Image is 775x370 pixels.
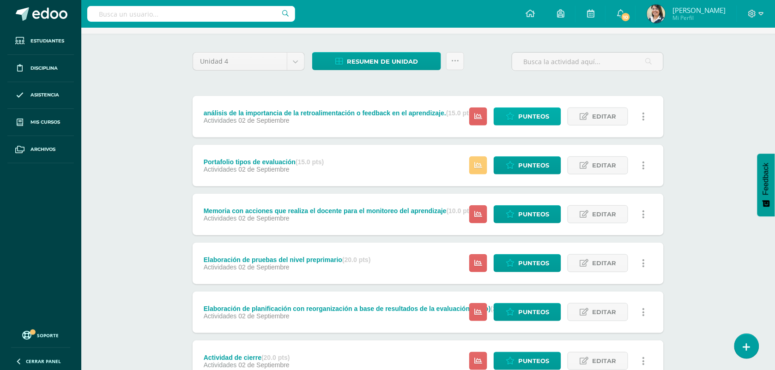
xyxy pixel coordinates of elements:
[30,91,59,99] span: Asistencia
[37,332,59,339] span: Soporte
[193,53,304,70] a: Unidad 4
[204,117,237,124] span: Actividades
[672,14,726,22] span: Mi Perfil
[446,109,474,117] strong: (15.0 pts)
[204,354,290,361] div: Actividad de cierre
[26,358,61,364] span: Cerrar panel
[30,37,64,45] span: Estudiantes
[30,146,55,153] span: Archivos
[204,305,519,312] div: Elaboración de planificación con reorganización a base de resultados de la evaluación (caso)
[592,352,616,370] span: Editar
[87,6,295,22] input: Busca un usuario...
[518,206,549,223] span: Punteos
[238,312,290,320] span: 02 de Septiembre
[592,206,616,223] span: Editar
[447,207,475,215] strong: (10.0 pts)
[204,312,237,320] span: Actividades
[757,154,775,216] button: Feedback - Mostrar encuesta
[518,255,549,272] span: Punteos
[592,157,616,174] span: Editar
[200,53,280,70] span: Unidad 4
[512,53,663,71] input: Busca la actividad aquí...
[621,12,631,22] span: 10
[494,205,561,223] a: Punteos
[647,5,666,23] img: 404b5c15c138f3bb96076bfbe0b84fd5.png
[7,82,74,109] a: Asistencia
[204,109,475,117] div: análisis de la importancia de la retroalimentación o feedback en el aprendizaje.
[30,65,58,72] span: Disciplina
[342,256,370,263] strong: (20.0 pts)
[30,119,60,126] span: Mis cursos
[312,52,441,70] a: Resumen de unidad
[204,207,475,215] div: Memoria con acciones que realiza el docente para el monitoreo del aprendizaje
[7,109,74,136] a: Mis cursos
[494,303,561,321] a: Punteos
[204,215,237,222] span: Actividades
[204,158,324,166] div: Portafolio tipos de evaluación
[296,158,324,166] strong: (15.0 pts)
[672,6,726,15] span: [PERSON_NAME]
[204,256,371,263] div: Elaboración de pruebas del nivel preprimario
[7,28,74,55] a: Estudiantes
[238,117,290,124] span: 02 de Septiembre
[11,328,70,341] a: Soporte
[204,263,237,271] span: Actividades
[592,108,616,125] span: Editar
[204,166,237,173] span: Actividades
[494,107,561,125] a: Punteos
[7,55,74,82] a: Disciplina
[261,354,290,361] strong: (20.0 pts)
[518,352,549,370] span: Punteos
[518,108,549,125] span: Punteos
[494,156,561,174] a: Punteos
[204,361,237,369] span: Actividades
[238,361,290,369] span: 02 de Septiembre
[494,352,561,370] a: Punteos
[518,157,549,174] span: Punteos
[762,163,770,195] span: Feedback
[518,304,549,321] span: Punteos
[238,263,290,271] span: 02 de Septiembre
[347,53,418,70] span: Resumen de unidad
[592,255,616,272] span: Editar
[592,304,616,321] span: Editar
[7,136,74,163] a: Archivos
[238,215,290,222] span: 02 de Septiembre
[238,166,290,173] span: 02 de Septiembre
[494,254,561,272] a: Punteos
